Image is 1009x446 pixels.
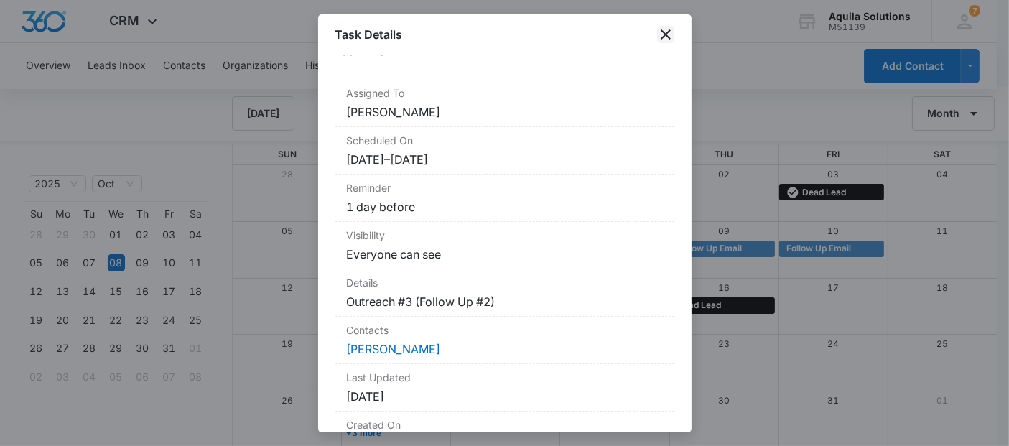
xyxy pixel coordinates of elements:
[335,175,674,222] div: Reminder1 day before
[347,293,663,310] dd: Outreach #3 (Follow Up #2)
[335,222,674,269] div: VisibilityEveryone can see
[347,180,663,195] dt: Reminder
[347,246,663,263] dd: Everyone can see
[347,322,663,338] dt: Contacts
[347,275,663,290] dt: Details
[347,85,663,101] dt: Assigned To
[347,228,663,243] dt: Visibility
[335,80,674,127] div: Assigned To[PERSON_NAME]
[347,103,663,121] dd: [PERSON_NAME]
[347,388,663,405] dd: [DATE]
[335,364,674,412] div: Last Updated[DATE]
[657,26,674,43] button: close
[347,133,663,148] dt: Scheduled On
[335,26,403,43] h1: Task Details
[347,370,663,385] dt: Last Updated
[335,317,674,364] div: Contacts[PERSON_NAME]
[347,417,663,432] dt: Created On
[347,151,663,168] dd: [DATE] – [DATE]
[347,342,441,356] a: [PERSON_NAME]
[335,127,674,175] div: Scheduled On[DATE]–[DATE]
[335,269,674,317] div: DetailsOutreach #3 (Follow Up #2)
[347,198,663,215] dd: 1 day before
